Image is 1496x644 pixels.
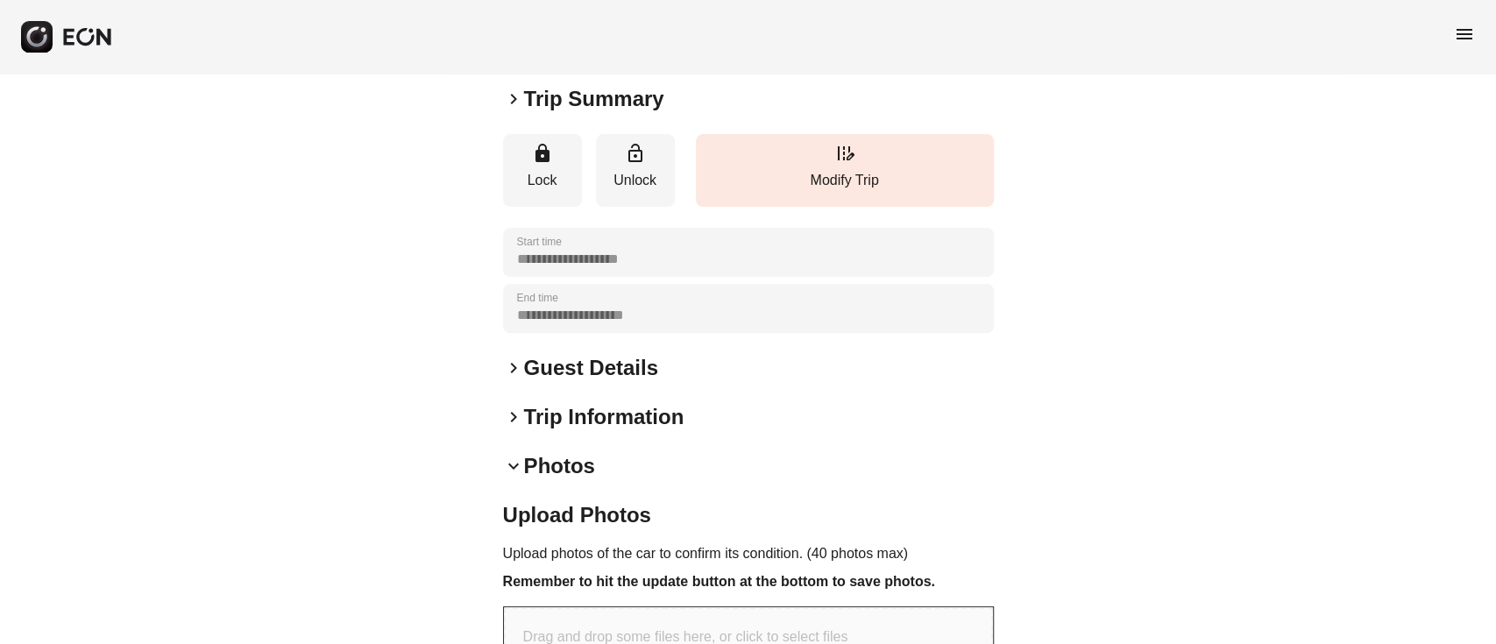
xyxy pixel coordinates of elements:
p: Modify Trip [705,170,985,191]
button: Lock [503,134,582,207]
p: Unlock [605,170,666,191]
h2: Trip Information [524,403,684,431]
span: keyboard_arrow_down [503,456,524,477]
h2: Upload Photos [503,501,994,529]
span: edit_road [834,143,855,164]
span: keyboard_arrow_right [503,407,524,428]
span: keyboard_arrow_right [503,357,524,379]
button: Unlock [596,134,675,207]
p: Lock [512,170,573,191]
h2: Photos [524,452,595,480]
span: keyboard_arrow_right [503,88,524,110]
h3: Remember to hit the update button at the bottom to save photos. [503,571,994,592]
button: Modify Trip [696,134,994,207]
p: Upload photos of the car to confirm its condition. (40 photos max) [503,543,994,564]
span: lock_open [625,143,646,164]
h2: Guest Details [524,354,658,382]
span: lock [532,143,553,164]
h2: Trip Summary [524,85,664,113]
